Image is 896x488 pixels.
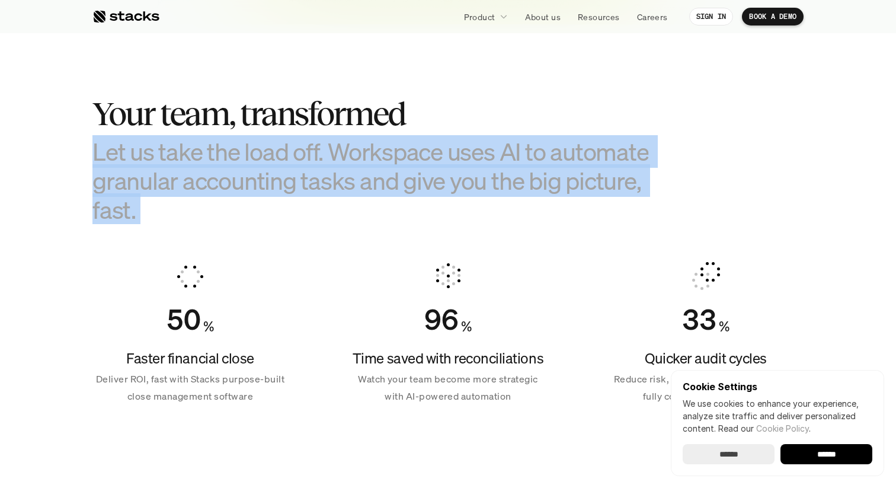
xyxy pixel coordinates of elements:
p: BOOK A DEMO [749,12,796,21]
a: Cookie Policy [756,423,809,433]
p: Watch your team become more strategic with AI-powered automation [350,371,546,405]
p: Reduce risk, and increase accuracy with a fully controlled environment [608,371,804,405]
p: Resources [578,11,620,23]
h3: Let us take the load off. Workspace uses AI to automate granular accounting tasks and give you th... [92,137,685,225]
h2: Your team, transformed [92,95,685,132]
h4: % [203,317,214,337]
h4: Faster financial close [92,349,288,369]
a: SIGN IN [689,8,734,25]
a: BOOK A DEMO [742,8,804,25]
p: About us [525,11,561,23]
p: Cookie Settings [683,382,872,391]
a: Careers [630,6,675,27]
p: We use cookies to enhance your experience, analyze site traffic and deliver personalized content. [683,397,872,435]
h4: Time saved with reconciliations [350,349,546,369]
span: Read our . [718,423,811,433]
p: SIGN IN [696,12,727,21]
a: About us [518,6,568,27]
h4: Quicker audit cycles [608,349,804,369]
a: Privacy Policy [140,226,192,234]
div: Counter ends at 50 [167,302,201,337]
h4: % [719,317,729,337]
h4: % [461,317,472,337]
p: Deliver ROI, fast with Stacks purpose-built close management software [92,371,288,405]
p: Careers [637,11,668,23]
div: Counter ends at 33 [682,302,716,337]
p: Product [464,11,495,23]
div: Counter ends at 96 [424,302,459,337]
a: Resources [571,6,627,27]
